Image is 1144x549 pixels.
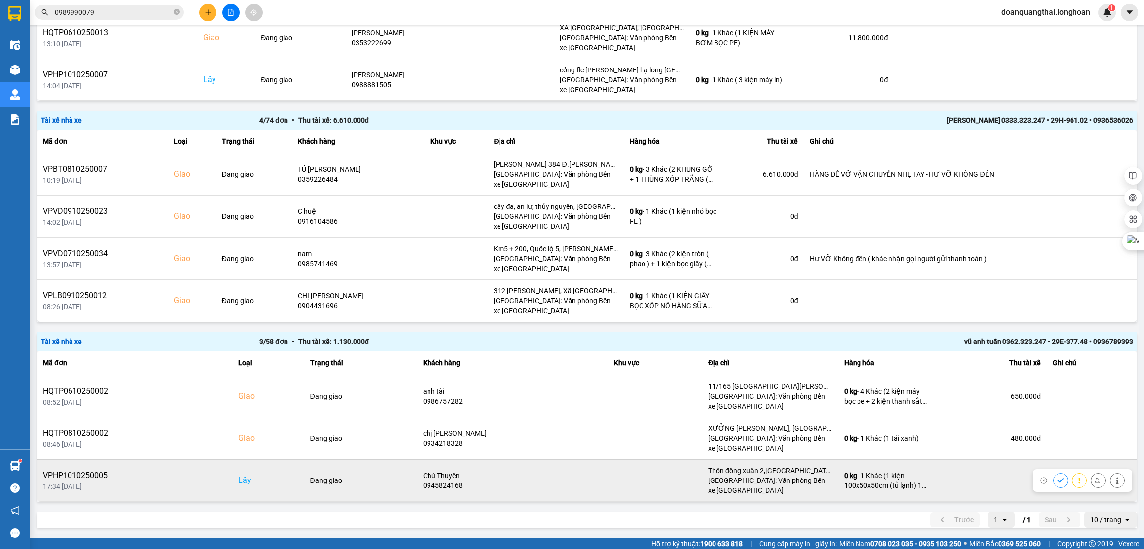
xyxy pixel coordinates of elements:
[4,60,152,73] span: Mã đơn: VPHP1010250006
[844,387,857,395] span: 0 kg
[494,254,618,274] div: [GEOGRAPHIC_DATA]: Văn phòng Bến xe [GEOGRAPHIC_DATA]
[10,89,20,100] img: warehouse-icon
[43,206,162,217] div: VPVD0910250023
[43,248,162,260] div: VPVD0710250034
[250,9,257,16] span: aim
[174,210,210,222] div: Giao
[630,249,717,269] div: - 3 Khác (2 kiện tròn ( phao ) + 1 kiện bọc giấy ( KHÁCH NHẬN GỌI NG GỬI TT ) )
[43,81,191,91] div: 14:04 [DATE]
[708,476,832,495] div: [GEOGRAPHIC_DATA]: Văn phòng Bến xe [GEOGRAPHIC_DATA]
[310,433,412,443] div: Đang giao
[1121,4,1138,21] button: caret-down
[560,33,684,53] div: [GEOGRAPHIC_DATA]: Văn phòng Bến xe [GEOGRAPHIC_DATA]
[304,351,418,375] th: Trạng thái
[298,206,419,216] div: C huệ
[494,244,618,254] div: Km5 + 200, Quốc lộ 5, [PERSON_NAME], [PERSON_NAME], [GEOGRAPHIC_DATA], [GEOGRAPHIC_DATA]
[232,351,304,375] th: Loại
[27,34,53,42] strong: CSKH:
[930,512,980,527] button: previous page. current page 1 / 1
[423,428,602,438] div: chị [PERSON_NAME]
[222,4,240,21] button: file-add
[10,40,20,50] img: warehouse-icon
[222,211,286,221] div: Đang giao
[423,471,602,480] div: Chú Thuyên
[10,528,20,538] span: message
[608,351,702,375] th: Khu vực
[4,34,75,51] span: [PHONE_NUMBER]
[560,75,684,95] div: [GEOGRAPHIC_DATA]: Văn phòng Bến xe [GEOGRAPHIC_DATA]
[41,9,48,16] span: search
[292,130,425,154] th: Khách hàng
[43,175,162,185] div: 10:19 [DATE]
[43,39,191,49] div: 13:10 [DATE]
[708,466,832,476] div: Thôn đồng xuân 2,[GEOGRAPHIC_DATA],[GEOGRAPHIC_DATA], [GEOGRAPHIC_DATA]
[352,38,472,48] div: 0353222699
[810,254,1131,264] div: Hư VỠ Không đền ( khác nhận gọi người gửi thanh toán )
[10,461,20,471] img: warehouse-icon
[494,169,618,189] div: [GEOGRAPHIC_DATA]: Văn phòng Bến xe [GEOGRAPHIC_DATA]
[630,164,717,184] div: - 3 Khác (2 KHUNG GỖ + 1 THÙNG XỐP TRẮNG ( TRANH CÓ MẶT KÍNH ) )
[37,130,168,154] th: Mã đơn
[43,481,226,491] div: 17:34 [DATE]
[1108,4,1115,11] sup: 1
[696,76,709,84] span: 0 kg
[844,471,931,490] div: - 1 Khác (1 kiện 100x50x50cm (tủ lạnh) 1 kiện 60x50x50cm (máy giặt))
[943,391,1041,401] div: 650.000 đ
[43,427,226,439] div: HQTP0810250002
[943,476,1041,485] div: 0 đ
[43,397,226,407] div: 08:52 [DATE]
[729,254,798,264] div: 0 đ
[1103,8,1112,17] img: icon-new-feature
[729,211,798,221] div: 0 đ
[488,130,624,154] th: Địa chỉ
[43,217,162,227] div: 14:02 [DATE]
[560,65,684,75] div: cổng flc [PERSON_NAME] hạ long [GEOGRAPHIC_DATA]
[43,385,226,397] div: HQTP0610250002
[37,351,232,375] th: Mã đơn
[750,538,752,549] span: |
[839,538,961,549] span: Miền Nam
[174,253,210,265] div: Giao
[174,8,180,17] span: close-circle
[174,9,180,15] span: close-circle
[1089,540,1096,547] span: copyright
[696,29,709,37] span: 0 kg
[238,475,298,486] div: Lấy
[494,296,618,316] div: [GEOGRAPHIC_DATA]: Văn phòng Bến xe [GEOGRAPHIC_DATA]
[560,23,684,33] div: XÃ [GEOGRAPHIC_DATA], [GEOGRAPHIC_DATA]
[700,540,743,548] strong: 1900 633 818
[708,433,832,453] div: [GEOGRAPHIC_DATA]: Văn phòng Bến xe [GEOGRAPHIC_DATA]
[298,164,419,174] div: TÚ [PERSON_NAME]
[696,336,1133,347] div: vũ anh tuấn 0362.323.247 • 29E-377.48 • 0936789393
[222,169,286,179] div: Đang giao
[10,114,20,125] img: solution-icon
[222,254,286,264] div: Đang giao
[43,27,191,39] div: HQTP0610250013
[174,295,210,307] div: Giao
[43,69,191,81] div: VPHP1010250007
[41,116,82,124] span: Tài xế nhà xe
[702,351,838,375] th: Địa chỉ
[43,290,162,302] div: VPLB0910250012
[795,33,888,43] div: 11.800.000 đ
[1090,515,1121,525] div: 10 / trang
[630,250,643,258] span: 0 kg
[43,260,162,270] div: 13:57 [DATE]
[310,391,412,401] div: Đang giao
[964,542,967,546] span: ⚪️
[298,301,419,311] div: 0904431696
[943,357,1041,369] div: Thu tài xế
[1047,351,1137,375] th: Ghi chú
[494,159,618,169] div: [PERSON_NAME] 384 Đ.[PERSON_NAME] - CẦU TRE - NGÔ QUYỀN - [GEOGRAPHIC_DATA]
[423,396,602,406] div: 0986757282
[624,130,723,154] th: Hàng hóa
[630,292,643,300] span: 0 kg
[298,216,419,226] div: 0916104586
[630,165,643,173] span: 0 kg
[238,390,298,402] div: Giao
[1125,8,1134,17] span: caret-down
[844,434,857,442] span: 0 kg
[729,169,798,179] div: 6.610.000 đ
[696,75,783,85] div: - 1 Khác ( 3 kiện máy in)
[630,207,643,215] span: 0 kg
